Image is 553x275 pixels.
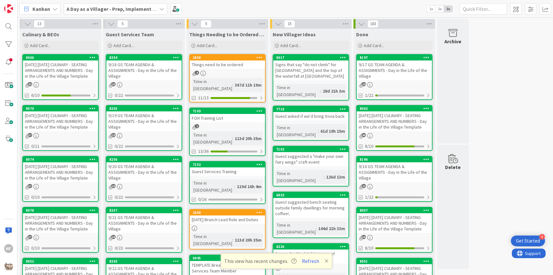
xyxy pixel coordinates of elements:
div: [DATE] [DATE] CULINARY - SEATING ARRANGEMENTS AND NUMBERS - Day in the Life of the Village Template [23,111,98,131]
div: 9/16 GS TEAM AGENDA & ASSIGNMENTS - Day in the Life of the Village [357,162,432,182]
span: 4 [195,71,199,75]
span: 15 [284,20,295,28]
a: 8057[DATE] [DATE] CULINARY - SEATING ARRANGEMENTS AND NUMBERS - Day in the Life of the Village Te... [356,207,433,253]
div: 2689 [193,210,265,215]
div: 8057 [357,208,432,213]
div: 8052 [26,259,98,264]
div: 8263 [109,259,182,264]
div: 8066 [23,55,98,60]
div: 8197 [360,55,432,60]
div: 9/20 GS TEAM AGENDA & ASSIGNMENTS - Day in the Life of the Village [106,162,182,182]
div: 82579/21 GS TEAM AGENDA & ASSIGNMENTS - Day in the Life of the Village [106,208,182,233]
span: 38 [362,235,366,239]
div: 7102 [276,147,348,152]
div: [DATE] [DATE] CULINARY - SEATING ARRANGEMENTS AND NUMBERS - Day in the Life of the Village Template [357,111,432,131]
div: 8070[DATE] [DATE] CULINARY - SEATING ARRANGEMENTS AND NUMBERS - Day in the Life of the Village Te... [23,106,98,131]
div: 8078[DATE] [DATE] CULINARY - SEATING ARRANGEMENTS AND NUMBERS - Day in the Life of the Village Te... [23,208,98,233]
div: 7152Guest Services Training [190,162,265,176]
div: 6833Guest suggested bench seating outside family dwellings for morning coffee\ [273,192,348,218]
span: 8/10 [365,143,373,150]
div: Syrups for Mocktail Versions of Signature Drinks [273,250,348,264]
span: 42 [28,82,32,86]
span: 19 [111,184,116,188]
span: 0/23 [115,245,123,251]
div: 61d 19h 15m [319,128,347,135]
a: 82569/20 GS TEAM AGENDA & ASSIGNMENTS - Day in the Life of the Village0/22 [106,156,182,202]
div: 8257 [106,208,182,213]
div: 9/18 GS TEAM AGENDA & ASSIGNMENTS - Day in the Life of the Village [106,60,182,80]
div: 9/17 GS TEAM AGENDA & ASSIGNMENTS - Day in the Life of the Village [357,60,432,80]
div: 7718 [273,106,348,112]
span: 5 [201,20,212,28]
span: 19 [362,82,366,86]
span: 5 [117,20,128,28]
div: FOH Training List [190,114,265,122]
a: 7102Guest suggested a "make your own fairy wings" craft eventTime in [GEOGRAPHIC_DATA]:126d 13m [273,146,349,187]
span: Done [356,31,368,38]
div: 8057[DATE] [DATE] CULINARY - SEATING ARRANGEMENTS AND NUMBERS - Day in the Life of the Village Te... [357,208,432,233]
div: Get Started [516,238,540,244]
div: Archive [445,38,462,45]
div: 8017Signs that say "do not climb" for [GEOGRAPHIC_DATA] and the top of the waterfall at [GEOGRAPH... [273,55,348,80]
span: 0/10 [31,245,39,251]
div: 8017 [276,55,348,60]
div: Time in [GEOGRAPHIC_DATA] [275,84,320,98]
a: 8070[DATE] [DATE] CULINARY - SEATING ARRANGEMENTS AND NUMBERS - Day in the Life of the Village Te... [22,105,99,151]
div: 6945 [190,255,265,261]
a: 2858Things need to be orderedTime in [GEOGRAPHIC_DATA]:367d 11h 19m11/13 [189,54,266,102]
span: 40 [362,133,366,137]
span: Culinary & BEOs [22,31,59,38]
span: Support [13,1,29,9]
a: 8017Signs that say "do not climb" for [GEOGRAPHIC_DATA] and the top of the waterfall at [GEOGRAPH... [273,54,349,101]
div: 7103FOH Training List [190,108,265,122]
b: A Day as a Villager - Prep, Implement and Execute [67,6,180,12]
div: 8074 [23,157,98,162]
div: [DATE] [DATE] CULINARY - SEATING ARRANGEMENTS AND NUMBERS - Day in the Life of the Village Template [23,60,98,80]
div: Time in [GEOGRAPHIC_DATA] [275,170,324,184]
div: 8017 [273,55,348,60]
span: 37 [28,133,32,137]
div: Guest suggested bench seating outside family dwellings for morning coffee\ [273,198,348,218]
div: 2858 [193,55,265,60]
div: 126d 13m [325,173,347,180]
img: avatar [4,262,13,271]
div: 9/19 GS TEAM AGENDA & ASSIGNMENTS - Day in the Life of the Village [106,111,182,131]
div: 8255 [109,106,182,111]
div: 8256 [106,157,182,162]
div: 8062[DATE] [DATE] CULINARY - SEATING ARRANGEMENTS AND NUMBERS - Day in the Life of the Village Te... [357,106,432,131]
div: 6226 [273,244,348,250]
div: Guest asked if we'd bring trivia back [273,112,348,120]
div: Signs that say "do not climb" for [GEOGRAPHIC_DATA] and the top of the waterfall at [GEOGRAPHIC_D... [273,60,348,80]
span: : [232,236,233,243]
div: 8196 [360,157,432,162]
div: [DATE] [DATE] CULINARY - SEATING ARRANGEMENTS AND NUMBERS - Day in the Life of the Village Template [23,213,98,233]
div: Time in [GEOGRAPHIC_DATA] [275,124,318,138]
div: HF [4,244,13,253]
span: Add Card... [197,43,217,48]
span: Kanban [32,5,50,13]
div: 8257 [109,208,182,213]
div: [DATE] [DATE] CULINARY - SEATING ARRANGEMENTS AND NUMBERS - Day in the Life of the Village Template [23,162,98,182]
div: Guest suggested a "make your own fairy wings" craft event [273,152,348,166]
a: 7152Guest Services TrainingTime in [GEOGRAPHIC_DATA]:119d 16h 4m0/16 [189,161,266,204]
span: 0/22 [115,194,123,201]
a: 7103FOH Training ListTime in [GEOGRAPHIC_DATA]:113d 20h 35m13/36 [189,108,266,156]
span: : [324,173,325,180]
div: Time in [GEOGRAPHIC_DATA] [192,180,234,194]
button: Refresh [300,257,322,265]
a: 82559/19 GS TEAM AGENDA & ASSIGNMENTS - Day in the Life of the Village0/22 [106,105,182,151]
div: 8254 [106,55,182,60]
div: Time in [GEOGRAPHIC_DATA] [192,131,232,145]
div: 81979/17 GS TEAM AGENDA & ASSIGNMENTS - Day in the Life of the Village [357,55,432,80]
div: 8197 [357,55,432,60]
div: 2858 [190,55,265,60]
div: Time in [GEOGRAPHIC_DATA] [192,233,232,247]
div: 8255 [106,106,182,111]
span: 0/11 [31,143,39,150]
div: 6945 [193,256,265,260]
span: : [232,81,233,88]
span: Add Card... [364,43,384,48]
span: 13/36 [198,148,209,155]
div: [DATE] Brunch Lead Role and Duties [190,215,265,224]
div: 6833 [273,192,348,198]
